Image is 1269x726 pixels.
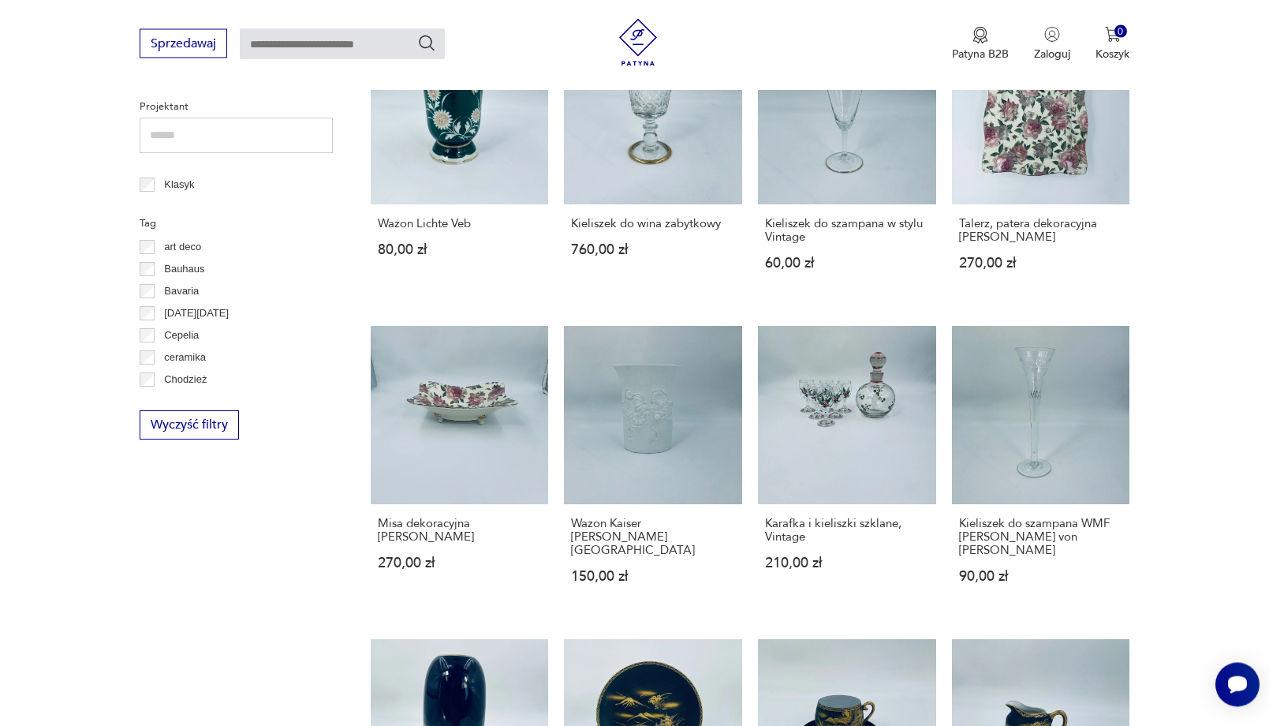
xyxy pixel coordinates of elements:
h3: Karafka i kieliszki szklane, Vintage [765,518,929,544]
h3: Wazon Lichte Veb [378,218,542,231]
a: Kieliszek do wina zabytkowyKieliszek do wina zabytkowy760,00 zł [564,28,742,302]
img: Ikona medalu [972,27,988,44]
p: art deco [164,239,201,256]
h3: Talerz, patera dekoracyjna [PERSON_NAME] [959,218,1123,245]
p: 90,00 zł [959,571,1123,584]
p: 60,00 zł [765,257,929,271]
p: Tag [140,215,333,233]
button: 0Koszyk [1095,27,1129,62]
a: Misa dekoracyjna RosalinMisa dekoracyjna [PERSON_NAME]270,00 zł [371,327,549,615]
button: Wyczyść filtry [140,411,239,440]
p: 150,00 zł [571,571,735,584]
p: Projektant [140,99,333,116]
p: Bauhaus [164,261,204,279]
a: Wazon Kaiser M. Frey GermanyWazon Kaiser [PERSON_NAME] [GEOGRAPHIC_DATA]150,00 zł [564,327,742,615]
p: 210,00 zł [765,557,929,571]
p: ceramika [164,350,206,367]
img: Patyna - sklep z meblami i dekoracjami vintage [614,19,662,66]
h3: Kieliszek do szampana w stylu Vintage [765,218,929,245]
h3: Misa dekoracyjna [PERSON_NAME] [378,518,542,544]
h3: Kieliszek do szampana WMF [PERSON_NAME] von [PERSON_NAME] [959,518,1123,558]
a: Wazon Lichte VebWazon Lichte Veb80,00 zł [371,28,549,302]
p: Cepelia [164,327,199,345]
button: Zaloguj [1034,27,1070,62]
a: Karafka i kieliszki szklane, VintageKarafka i kieliszki szklane, Vintage210,00 zł [758,327,936,615]
p: 270,00 zł [378,557,542,571]
p: Zaloguj [1034,47,1070,62]
iframe: Smartsupp widget button [1215,663,1260,707]
p: 760,00 zł [571,244,735,257]
a: Kieliszek do szampana WMF Furst von MetternichKieliszek do szampana WMF [PERSON_NAME] von [PERSON... [952,327,1130,615]
p: Koszyk [1095,47,1129,62]
p: [DATE][DATE] [164,305,229,323]
a: Talerz, patera dekoracyjna RosalinTalerz, patera dekoracyjna [PERSON_NAME]270,00 zł [952,28,1130,302]
img: Ikona koszyka [1105,27,1121,43]
a: Kieliszek do szampana w stylu VintageKieliszek do szampana w stylu Vintage60,00 zł [758,28,936,302]
a: Sprzedawaj [140,39,227,51]
h3: Kieliszek do wina zabytkowy [571,218,735,231]
p: 270,00 zł [959,257,1123,271]
p: Patyna B2B [952,47,1009,62]
button: Sprzedawaj [140,29,227,58]
p: Chodzież [164,372,207,389]
p: 80,00 zł [378,244,542,257]
button: Szukaj [417,34,436,53]
button: Patyna B2B [952,27,1009,62]
img: Ikonka użytkownika [1044,27,1060,43]
a: Ikona medaluPatyna B2B [952,27,1009,62]
p: Klasyk [164,177,194,194]
div: 0 [1114,25,1128,39]
p: Bavaria [164,283,199,301]
h3: Wazon Kaiser [PERSON_NAME] [GEOGRAPHIC_DATA] [571,518,735,558]
p: Ćmielów [164,394,203,411]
